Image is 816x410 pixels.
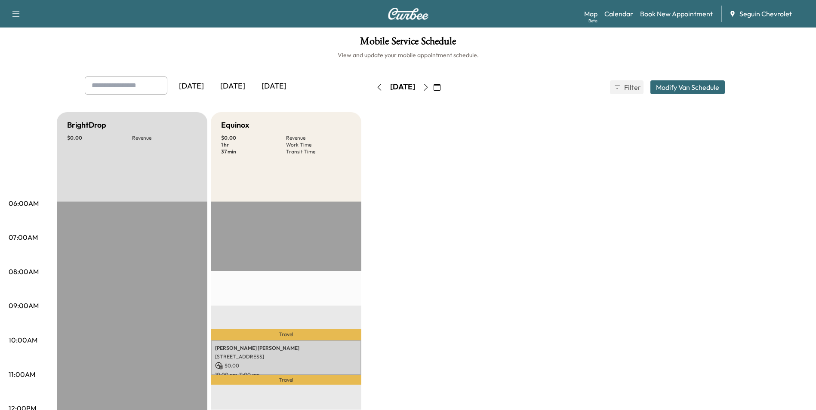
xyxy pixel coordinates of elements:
[215,345,357,352] p: [PERSON_NAME] [PERSON_NAME]
[253,76,295,96] div: [DATE]
[9,369,35,379] p: 11:00AM
[211,329,361,340] p: Travel
[221,119,249,131] h5: Equinox
[221,141,286,148] p: 1 hr
[388,8,429,20] img: Curbee Logo
[9,232,38,242] p: 07:00AM
[9,36,807,51] h1: Mobile Service Schedule
[9,335,37,345] p: 10:00AM
[650,80,725,94] button: Modify Van Schedule
[286,135,351,141] p: Revenue
[221,148,286,155] p: 37 min
[171,76,212,96] div: [DATE]
[215,353,357,360] p: [STREET_ADDRESS]
[9,51,807,59] h6: View and update your mobile appointment schedule.
[624,82,640,92] span: Filter
[9,266,39,277] p: 08:00AM
[215,371,357,378] p: 10:00 am - 11:00 am
[610,80,644,94] button: Filter
[9,300,39,311] p: 09:00AM
[588,18,597,24] div: Beta
[584,9,597,19] a: MapBeta
[390,82,415,92] div: [DATE]
[9,198,39,208] p: 06:00AM
[67,135,132,141] p: $ 0.00
[286,141,351,148] p: Work Time
[215,362,357,370] p: $ 0.00
[739,9,792,19] span: Seguin Chevrolet
[640,9,713,19] a: Book New Appointment
[212,76,253,96] div: [DATE]
[67,119,106,131] h5: BrightDrop
[221,135,286,141] p: $ 0.00
[286,148,351,155] p: Transit Time
[132,135,197,141] p: Revenue
[604,9,633,19] a: Calendar
[211,375,361,385] p: Travel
